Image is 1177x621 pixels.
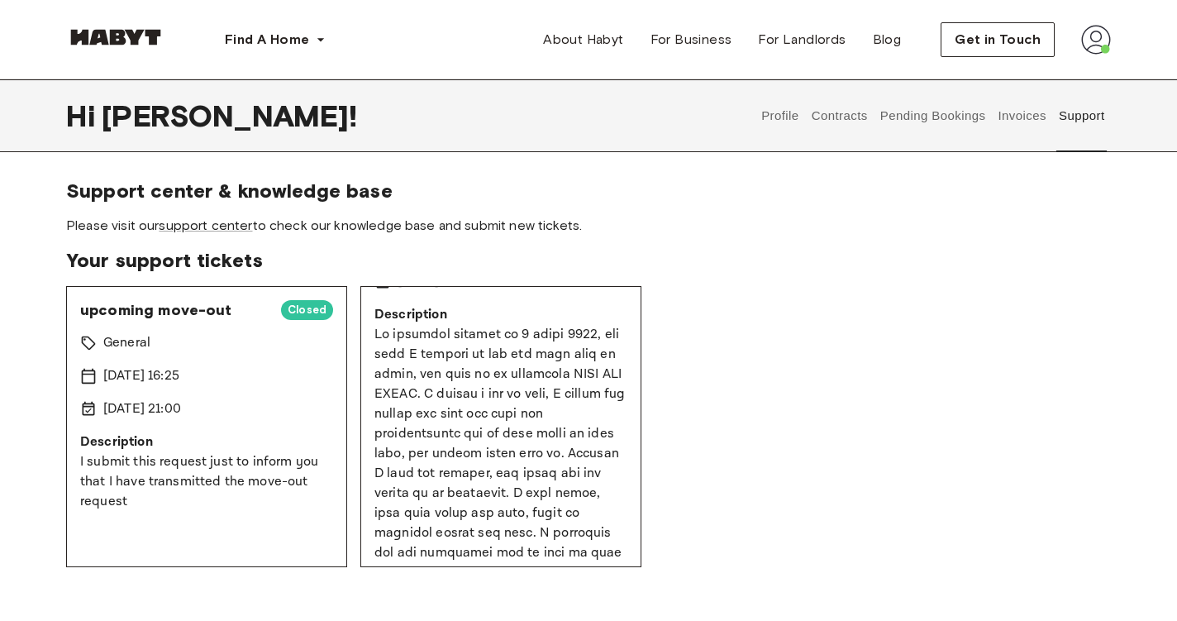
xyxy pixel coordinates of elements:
div: user profile tabs [755,79,1111,152]
span: For Business [650,30,732,50]
span: Get in Touch [955,30,1041,50]
span: upcoming move-out [80,300,268,320]
p: Description [80,432,333,452]
p: General [103,333,150,353]
span: About Habyt [543,30,623,50]
span: Find A Home [225,30,309,50]
p: I submit this request just to inform you that I have transmitted the move-out request [80,452,333,512]
a: For Landlords [745,23,859,56]
a: For Business [637,23,746,56]
button: Pending Bookings [878,79,988,152]
a: About Habyt [530,23,636,56]
span: For Landlords [758,30,846,50]
img: avatar [1081,25,1111,55]
button: Support [1056,79,1107,152]
button: Find A Home [212,23,339,56]
span: Blog [873,30,902,50]
a: Blog [860,23,915,56]
p: [DATE] 21:00 [103,399,181,419]
button: Profile [760,79,802,152]
button: Contracts [809,79,870,152]
span: Hi [66,98,102,133]
span: Your support tickets [66,248,1111,273]
span: Please visit our to check our knowledge base and submit new tickets. [66,217,1111,235]
button: Get in Touch [941,22,1055,57]
p: [DATE] 16:25 [103,366,179,386]
span: Support center & knowledge base [66,179,1111,203]
a: support center [159,217,252,233]
button: Invoices [996,79,1048,152]
img: Habyt [66,29,165,45]
span: Closed [281,302,333,318]
span: [PERSON_NAME] ! [102,98,357,133]
p: Description [374,305,627,325]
